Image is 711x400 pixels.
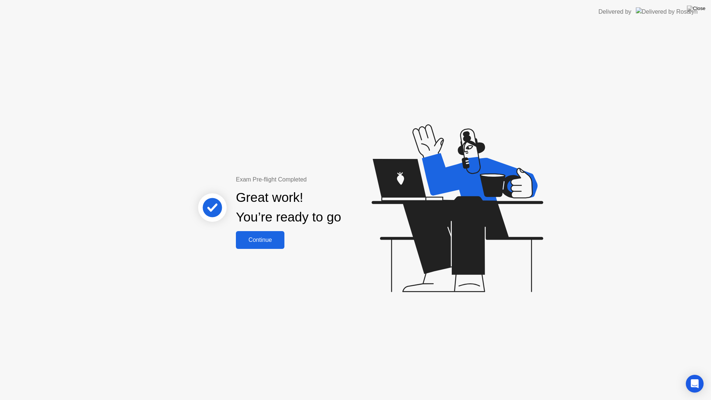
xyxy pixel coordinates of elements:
div: Open Intercom Messenger [686,375,704,393]
button: Continue [236,231,284,249]
img: Delivered by Rosalyn [636,7,698,16]
div: Continue [238,237,282,243]
div: Exam Pre-flight Completed [236,175,389,184]
div: Delivered by [598,7,631,16]
img: Close [687,6,705,11]
div: Great work! You’re ready to go [236,188,341,227]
